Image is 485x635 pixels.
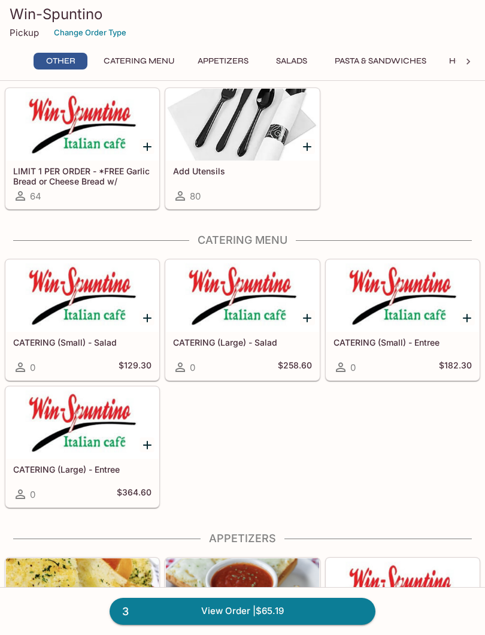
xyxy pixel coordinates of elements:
[13,337,151,347] h5: CATERING (Small) - Salad
[334,337,472,347] h5: CATERING (Small) - Entree
[350,362,356,373] span: 0
[110,598,375,624] a: 3View Order |$65.19
[326,558,479,630] div: Garlic Cheese Bread With Bacon or Salami
[5,259,159,380] a: CATERING (Small) - Salad0$129.30
[166,260,319,332] div: CATERING (Large) - Salad
[30,489,35,500] span: 0
[5,234,480,247] h4: Catering Menu
[13,464,151,474] h5: CATERING (Large) - Entree
[300,139,315,154] button: Add Add Utensils
[30,362,35,373] span: 0
[5,88,159,209] a: LIMIT 1 PER ORDER - *FREE Garlic Bread or Cheese Bread w/ Purchase of $50 or More!64
[265,53,319,69] button: Salads
[97,53,181,69] button: Catering Menu
[140,139,154,154] button: Add LIMIT 1 PER ORDER - *FREE Garlic Bread or Cheese Bread w/ Purchase of $50 or More!
[173,337,311,347] h5: CATERING (Large) - Salad
[5,532,480,545] h4: Appetizers
[328,53,433,69] button: Pasta & Sandwiches
[165,88,319,209] a: Add Utensils80
[140,437,154,452] button: Add CATERING (Large) - Entree
[278,360,312,374] h5: $258.60
[165,259,319,380] a: CATERING (Large) - Salad0$258.60
[115,603,136,620] span: 3
[190,362,195,373] span: 0
[6,260,159,332] div: CATERING (Small) - Salad
[140,310,154,325] button: Add CATERING (Small) - Salad
[173,166,311,176] h5: Add Utensils
[166,89,319,161] div: Add Utensils
[30,190,41,202] span: 64
[191,53,255,69] button: Appetizers
[13,166,151,186] h5: LIMIT 1 PER ORDER - *FREE Garlic Bread or Cheese Bread w/ Purchase of $50 or More!
[6,558,159,630] div: Garlic Bread
[326,259,480,380] a: CATERING (Small) - Entree0$182.30
[190,190,201,202] span: 80
[6,89,159,161] div: LIMIT 1 PER ORDER - *FREE Garlic Bread or Cheese Bread w/ Purchase of $50 or More!
[34,53,87,69] button: Other
[10,27,39,38] p: Pickup
[117,487,151,501] h5: $364.60
[300,310,315,325] button: Add CATERING (Large) - Salad
[326,260,479,332] div: CATERING (Small) - Entree
[5,386,159,507] a: CATERING (Large) - Entree0$364.60
[48,23,132,42] button: Change Order Type
[439,360,472,374] h5: $182.30
[10,5,475,23] h3: Win-Spuntino
[119,360,151,374] h5: $129.30
[166,558,319,630] div: Garlic Cheese Bread
[460,310,475,325] button: Add CATERING (Small) - Entree
[6,387,159,459] div: CATERING (Large) - Entree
